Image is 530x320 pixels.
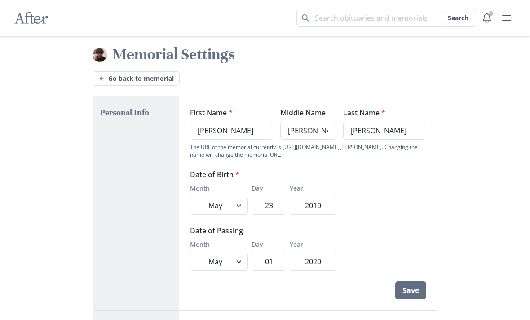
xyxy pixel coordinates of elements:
h2: Personal Info [100,107,172,118]
label: Year [290,184,331,193]
h1: Memorial Settings [112,45,437,64]
input: Search term [296,9,476,27]
label: Last Name [343,107,421,118]
a: Go back to memorial [93,71,180,86]
label: Month [190,184,243,193]
label: First Name [190,107,268,118]
label: Year [290,240,331,249]
label: Middle Name [280,107,331,118]
div: The URL of the memorial currently is [URL][DOMAIN_NAME][PERSON_NAME]. Changing the name will chan... [190,143,427,158]
button: Search [442,11,474,25]
button: user menu [498,9,516,27]
legend: Date of Birth [190,169,331,180]
img: Avatar: PM [93,48,107,62]
button: Save [395,281,426,299]
legend: Date of Passing [190,225,331,236]
label: Day [252,184,281,193]
label: Day [252,240,281,249]
button: Notifications [478,9,496,27]
label: Month [190,240,243,249]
